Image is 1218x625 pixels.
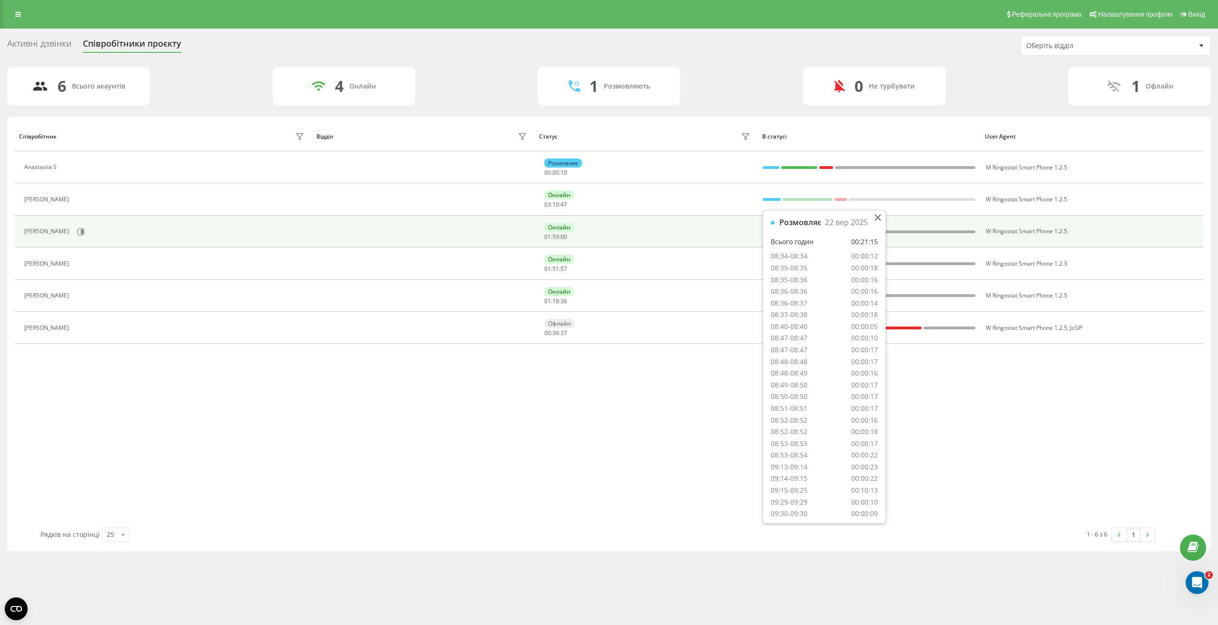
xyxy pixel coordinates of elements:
[851,427,878,437] div: 00:00:18
[771,427,807,437] div: 08:52-08:52
[771,498,807,507] div: 09:29-09:29
[560,297,567,305] span: 36
[771,439,807,448] div: 08:53-08:53
[771,310,807,319] div: 08:37-08:38
[544,266,567,272] div: : :
[851,299,878,308] div: 00:00:14
[544,329,551,337] span: 00
[1012,10,1082,18] span: Реферальна програма
[335,77,344,95] div: 4
[986,227,1067,235] span: W Ringostat Smart Phone 1.2.5
[771,287,807,296] div: 08:36-08:36
[544,169,551,177] span: 00
[7,39,71,53] div: Активні дзвінки
[544,201,567,208] div: : :
[544,287,574,296] div: Онлайн
[24,228,71,235] div: [PERSON_NAME]
[1098,10,1172,18] span: Налаштування профілю
[986,195,1067,203] span: W Ringostat Smart Phone 1.2.5
[24,196,71,203] div: [PERSON_NAME]
[552,233,559,241] span: 59
[851,521,878,530] div: 00:00:10
[851,357,878,367] div: 00:00:17
[771,509,807,518] div: 09:30-09:30
[604,82,650,90] div: Розмовляють
[544,190,574,199] div: Онлайн
[107,530,114,539] div: 25
[1126,528,1140,541] a: 1
[771,392,807,401] div: 08:50-08:50
[851,404,878,413] div: 00:00:17
[855,77,863,95] div: 0
[851,346,878,355] div: 00:00:17
[544,319,575,328] div: Офлайн
[851,322,878,331] div: 00:00:05
[851,287,878,296] div: 00:00:16
[1070,324,1082,332] span: JsSIP
[869,82,915,90] div: Не турбувати
[1205,571,1213,579] span: 2
[544,255,574,264] div: Онлайн
[1186,571,1208,594] iframe: Intercom live chat
[771,369,807,378] div: 08:48-08:49
[851,392,878,401] div: 00:00:17
[589,77,598,95] div: 1
[1026,42,1140,50] div: Оберіть відділ
[24,164,59,170] div: Anastasiia S
[771,238,814,247] div: Всього годин
[851,451,878,460] div: 00:00:22
[544,223,574,232] div: Онлайн
[552,200,559,208] span: 10
[771,381,807,390] div: 08:49-08:50
[851,486,878,495] div: 00:10:13
[83,39,181,53] div: Співробітники проєкту
[24,260,71,267] div: [PERSON_NAME]
[851,463,878,472] div: 00:00:23
[552,169,559,177] span: 00
[851,310,878,319] div: 00:00:18
[851,264,878,273] div: 00:00:18
[851,381,878,390] div: 00:00:17
[771,322,807,331] div: 08:40-08:40
[560,169,567,177] span: 10
[544,234,567,240] div: : :
[771,264,807,273] div: 08:35-08:35
[771,346,807,355] div: 08:47-08:47
[851,439,878,448] div: 00:00:17
[771,299,807,308] div: 08:36-08:37
[771,521,807,530] div: 09:31-09:31
[851,334,878,343] div: 00:00:10
[1189,10,1205,18] span: Вихід
[851,252,878,261] div: 00:00:12
[560,200,567,208] span: 47
[771,451,807,460] div: 08:53-08:54
[771,474,807,483] div: 09:14-09:15
[771,334,807,343] div: 08:47-08:47
[1131,77,1140,95] div: 1
[851,238,878,247] div: 00:21:15
[771,463,807,472] div: 09:13-09:14
[851,369,878,378] div: 00:00:16
[986,324,1067,332] span: W Ringostat Smart Phone 1.2.5
[771,276,807,285] div: 08:35-08:36
[560,329,567,337] span: 37
[771,404,807,413] div: 08:51-08:51
[851,498,878,507] div: 00:00:10
[560,233,567,241] span: 00
[851,276,878,285] div: 00:00:16
[58,77,66,95] div: 6
[986,291,1067,299] span: M Ringostat Smart Phone 1.2.5
[762,133,976,140] div: В статусі
[1146,82,1173,90] div: Офлайн
[560,265,567,273] span: 57
[544,200,551,208] span: 03
[986,163,1067,171] span: M Ringostat Smart Phone 1.2.5
[552,297,559,305] span: 18
[1087,529,1107,539] div: 1 - 6 з 6
[24,292,71,299] div: [PERSON_NAME]
[851,474,878,483] div: 00:00:22
[552,265,559,273] span: 51
[544,265,551,273] span: 01
[5,597,28,620] button: Open CMP widget
[544,159,582,168] div: Розмовляє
